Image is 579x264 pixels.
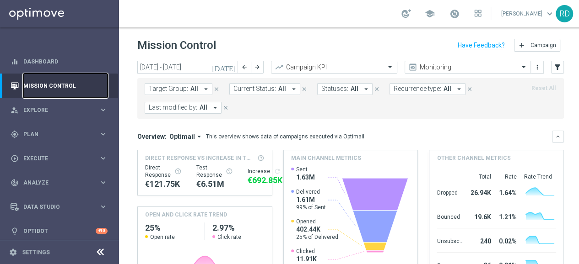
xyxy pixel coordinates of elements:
[534,63,541,71] i: more_vert
[301,86,308,92] i: close
[437,185,463,199] div: Dropped
[145,102,222,114] button: Last modified by: All arrow_drop_down
[444,85,451,93] span: All
[494,209,516,223] div: 1.21%
[9,248,17,256] i: settings
[206,132,364,141] div: This overview shows data of campaigns executed via Optimail
[211,104,219,112] i: arrow_drop_down
[296,248,339,255] span: Clicked
[274,168,281,175] i: refresh
[296,195,326,204] span: 1.61M
[11,58,19,66] i: equalizer
[145,154,254,162] span: Direct Response VS Increase In Total Deposit Amount
[10,58,108,65] button: equalizer Dashboard
[296,225,338,233] span: 402.44K
[362,85,370,93] i: arrow_drop_down
[251,61,264,74] button: arrow_forward
[137,132,167,141] h3: Overview:
[202,85,210,93] i: arrow_drop_down
[545,9,555,19] span: keyboard_arrow_down
[11,130,99,138] div: Plan
[11,154,99,163] div: Execute
[351,85,358,93] span: All
[99,178,108,187] i: keyboard_arrow_right
[437,233,463,248] div: Unsubscribed
[373,86,380,92] i: close
[300,84,308,94] button: close
[211,61,238,74] button: [DATE]
[11,154,19,163] i: play_circle_outline
[233,85,276,93] span: Current Status:
[11,179,19,187] i: track_changes
[167,132,206,141] button: Optimail arrow_drop_down
[222,105,229,111] i: close
[99,106,108,114] i: keyboard_arrow_right
[23,204,99,210] span: Data Studio
[466,86,473,92] i: close
[11,74,108,98] div: Mission Control
[291,154,361,162] h4: Main channel metrics
[465,84,474,94] button: close
[10,179,108,186] div: track_changes Analyze keyboard_arrow_right
[222,103,230,113] button: close
[552,131,564,143] button: keyboard_arrow_down
[467,209,491,223] div: 19.6K
[518,42,525,49] i: add
[248,175,282,186] div: €692,845
[195,132,203,141] i: arrow_drop_down
[23,180,99,185] span: Analyze
[10,203,108,211] button: Data Studio keyboard_arrow_right
[296,173,315,181] span: 1.63M
[137,61,238,74] input: Select date range
[405,61,531,74] ng-select: Monitoring
[149,104,197,111] span: Last modified by:
[11,203,99,211] div: Data Studio
[11,106,99,114] div: Explore
[23,156,99,161] span: Execute
[373,84,381,94] button: close
[150,233,175,241] span: Open rate
[394,85,441,93] span: Recurrence type:
[229,83,300,95] button: Current Status: All arrow_drop_down
[10,155,108,162] button: play_circle_outline Execute keyboard_arrow_right
[494,185,516,199] div: 1.64%
[145,179,182,190] div: €121,753
[217,233,241,241] span: Click rate
[317,83,373,95] button: Statuses: All arrow_drop_down
[212,84,221,94] button: close
[10,131,108,138] div: gps_fixed Plan keyboard_arrow_right
[23,49,108,74] a: Dashboard
[99,202,108,211] i: keyboard_arrow_right
[212,222,265,233] h2: 2.97%
[99,154,108,163] i: keyboard_arrow_right
[11,130,19,138] i: gps_fixed
[275,63,284,72] i: trending_up
[145,211,227,219] h4: OPEN AND CLICK RATE TREND
[296,204,326,211] span: 99% of Sent
[145,222,197,233] h2: 25%
[10,82,108,90] div: Mission Control
[551,61,564,74] button: filter_alt
[296,255,339,263] span: 11.91K
[390,83,465,95] button: Recurrence type: All arrow_drop_down
[271,61,397,74] ng-select: Campaign KPI
[149,85,188,93] span: Target Group:
[241,64,248,70] i: arrow_back
[455,85,463,93] i: arrow_drop_down
[278,85,286,93] span: All
[408,63,417,72] i: preview
[530,42,556,48] span: Campaign
[290,85,298,93] i: arrow_drop_down
[296,218,338,225] span: Opened
[10,106,108,114] button: person_search Explore keyboard_arrow_right
[11,49,108,74] div: Dashboard
[200,104,207,111] span: All
[425,9,435,19] span: school
[254,64,260,70] i: arrow_forward
[11,179,99,187] div: Analyze
[553,63,562,71] i: filter_alt
[533,62,542,73] button: more_vert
